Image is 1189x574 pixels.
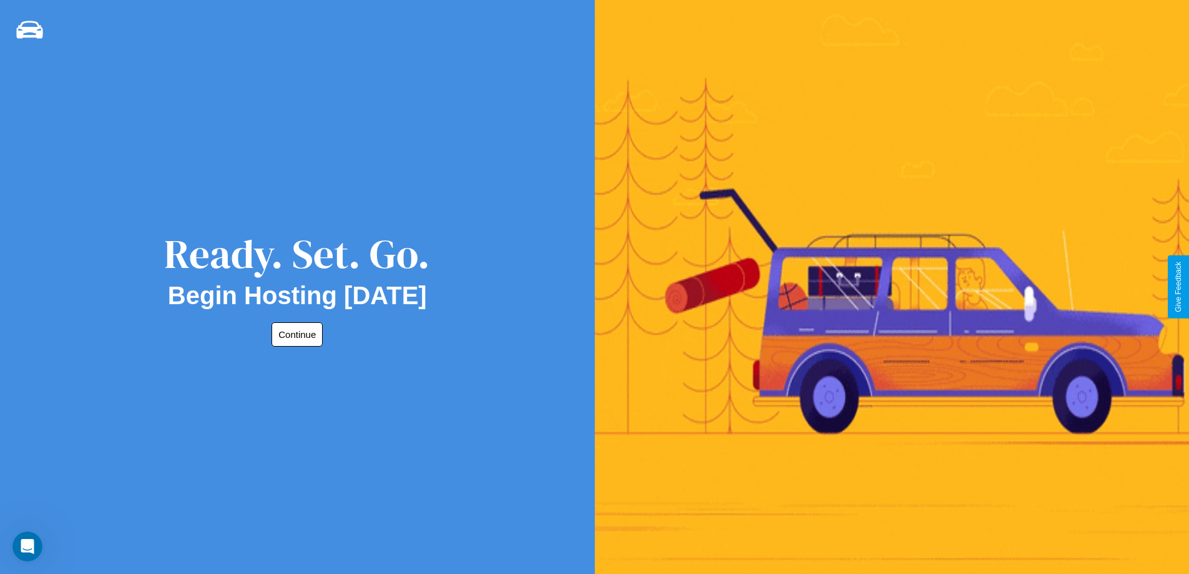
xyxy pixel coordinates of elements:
div: Ready. Set. Go. [164,226,430,282]
button: Continue [272,322,323,347]
iframe: Intercom live chat [12,532,42,562]
div: Give Feedback [1174,262,1183,312]
h2: Begin Hosting [DATE] [168,282,427,310]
